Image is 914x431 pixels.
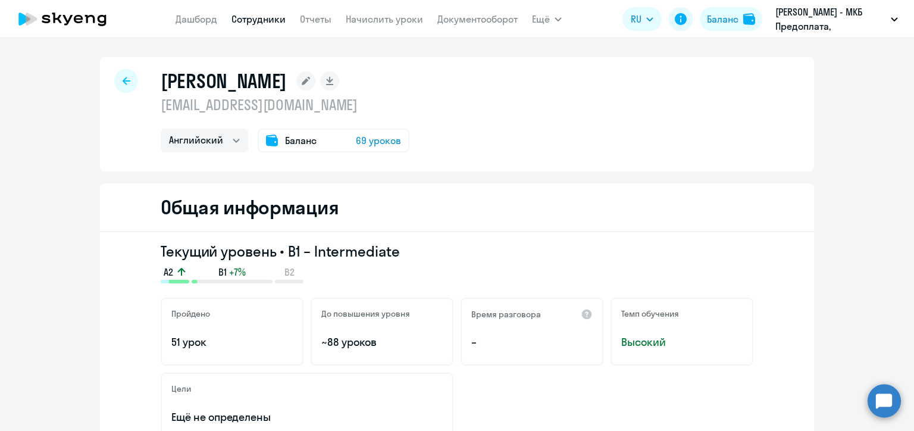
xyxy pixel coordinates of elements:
a: Сотрудники [231,13,286,25]
p: [EMAIL_ADDRESS][DOMAIN_NAME] [161,95,409,114]
p: – [471,335,593,350]
span: Высокий [621,335,743,350]
h2: Общая информация [161,195,339,219]
h5: Время разговора [471,309,541,320]
button: RU [622,7,662,31]
span: Баланс [285,133,317,148]
h1: [PERSON_NAME] [161,69,287,93]
h3: Текущий уровень • B1 – Intermediate [161,242,753,261]
span: 69 уроков [356,133,401,148]
span: B2 [284,266,295,279]
button: Ещё [532,7,562,31]
p: [PERSON_NAME] - МКБ Предоплата, МОСКОВСКИЙ КРЕДИТНЫЙ БАНК, ПАО [775,5,886,33]
span: B1 [218,266,227,279]
div: Баланс [707,12,738,26]
a: Дашборд [176,13,217,25]
button: [PERSON_NAME] - МКБ Предоплата, МОСКОВСКИЙ КРЕДИТНЫЙ БАНК, ПАО [769,5,904,33]
h5: Темп обучения [621,308,679,319]
p: Ещё не определены [171,410,443,425]
span: +7% [229,266,246,279]
button: Балансbalance [700,7,762,31]
p: ~88 уроков [321,335,443,350]
a: Начислить уроки [346,13,423,25]
span: A2 [164,266,173,279]
span: RU [631,12,641,26]
a: Отчеты [300,13,331,25]
h5: Пройдено [171,308,210,319]
a: Документооборот [437,13,518,25]
p: 51 урок [171,335,293,350]
span: Ещё [532,12,550,26]
h5: Цели [171,383,191,394]
h5: До повышения уровня [321,308,410,319]
img: balance [743,13,755,25]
